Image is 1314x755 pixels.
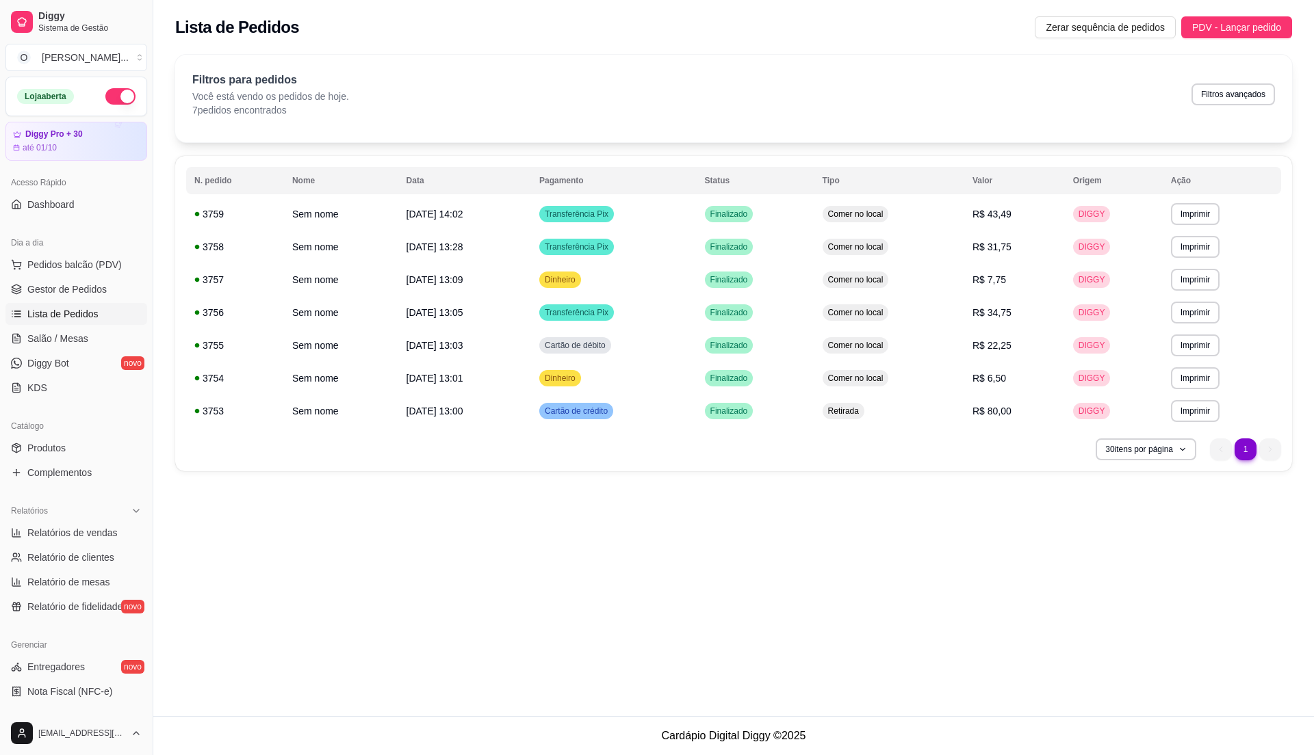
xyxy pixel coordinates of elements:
[5,634,147,656] div: Gerenciar
[284,329,398,362] td: Sem nome
[5,232,147,254] div: Dia a dia
[1076,373,1108,384] span: DIGGY
[1076,340,1108,351] span: DIGGY
[5,352,147,374] a: Diggy Botnovo
[27,198,75,211] span: Dashboard
[5,328,147,349] a: Salão / Mesas
[192,103,349,117] p: 7 pedidos encontrados
[38,10,142,23] span: Diggy
[708,241,751,252] span: Finalizado
[1076,406,1108,416] span: DIGGY
[542,209,611,220] span: Transferência Pix
[27,356,69,370] span: Diggy Bot
[1171,203,1220,225] button: Imprimir
[194,207,276,221] div: 3759
[5,596,147,618] a: Relatório de fidelidadenovo
[5,546,147,568] a: Relatório de clientes
[5,377,147,399] a: KDS
[284,362,398,395] td: Sem nome
[5,44,147,71] button: Select a team
[542,406,610,416] span: Cartão de crédito
[972,373,1006,384] span: R$ 6,50
[542,241,611,252] span: Transferência Pix
[38,728,125,739] span: [EMAIL_ADDRESS][DOMAIN_NAME]
[153,716,1314,755] footer: Cardápio Digital Diggy © 2025
[27,332,88,345] span: Salão / Mesas
[27,575,110,589] span: Relatório de mesas
[5,278,147,300] a: Gestor de Pedidos
[27,282,107,296] span: Gestor de Pedidos
[284,296,398,329] td: Sem nome
[407,241,463,252] span: [DATE] 13:28
[186,167,284,194] th: N. pedido
[1191,83,1275,105] button: Filtros avançados
[1163,167,1281,194] th: Ação
[194,240,276,254] div: 3758
[284,263,398,296] td: Sem nome
[1171,269,1220,291] button: Imprimir
[825,340,886,351] span: Comer no local
[194,306,276,319] div: 3756
[972,340,1012,351] span: R$ 22,25
[5,680,147,702] a: Nota Fiscal (NFC-e)
[5,194,147,215] a: Dashboard
[105,88,136,105] button: Alterar Status
[27,258,122,271] span: Pedidos balcão (PDV)
[5,656,147,678] a: Entregadoresnovo
[825,307,886,318] span: Comer no local
[27,600,123,613] span: Relatório de fidelidade
[1181,16,1292,38] button: PDV - Lançar pedido
[17,51,31,64] span: O
[542,274,578,285] span: Dinheiro
[825,209,886,220] span: Comer no local
[964,167,1065,194] th: Valor
[825,406,862,416] span: Retirada
[5,705,147,727] a: Controle de caixa
[5,254,147,276] button: Pedidos balcão (PDV)
[5,571,147,593] a: Relatório de mesas
[1171,400,1220,422] button: Imprimir
[708,340,751,351] span: Finalizado
[27,526,118,540] span: Relatórios de vendas
[5,462,147,484] a: Complementos
[284,395,398,427] td: Sem nome
[27,551,114,564] span: Relatório de clientes
[27,441,66,455] span: Produtos
[25,129,83,140] article: Diggy Pro + 30
[825,241,886,252] span: Comer no local
[284,230,398,263] td: Sem nome
[27,466,92,479] span: Complementos
[5,122,147,161] a: Diggy Pro + 30até 01/10
[1076,241,1108,252] span: DIGGY
[27,660,85,674] span: Entregadores
[1076,209,1108,220] span: DIGGY
[17,89,74,104] div: Loja aberta
[1065,167,1163,194] th: Origem
[194,371,276,385] div: 3754
[194,404,276,418] div: 3753
[825,274,886,285] span: Comer no local
[398,167,531,194] th: Data
[5,303,147,325] a: Lista de Pedidos
[697,167,814,194] th: Status
[5,522,147,544] a: Relatórios de vendas
[27,709,102,723] span: Controle de caixa
[42,51,129,64] div: [PERSON_NAME] ...
[194,339,276,352] div: 3755
[1171,236,1220,258] button: Imprimir
[1171,334,1220,356] button: Imprimir
[194,273,276,287] div: 3757
[284,167,398,194] th: Nome
[1046,20,1165,35] span: Zerar sequência de pedidos
[1076,307,1108,318] span: DIGGY
[175,16,299,38] h2: Lista de Pedidos
[407,340,463,351] span: [DATE] 13:03
[192,72,349,88] p: Filtros para pedidos
[407,406,463,416] span: [DATE] 13:00
[972,241,1012,252] span: R$ 31,75
[972,274,1006,285] span: R$ 7,75
[27,381,47,395] span: KDS
[192,90,349,103] p: Você está vendo os pedidos de hoje.
[708,209,751,220] span: Finalizado
[708,307,751,318] span: Finalizado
